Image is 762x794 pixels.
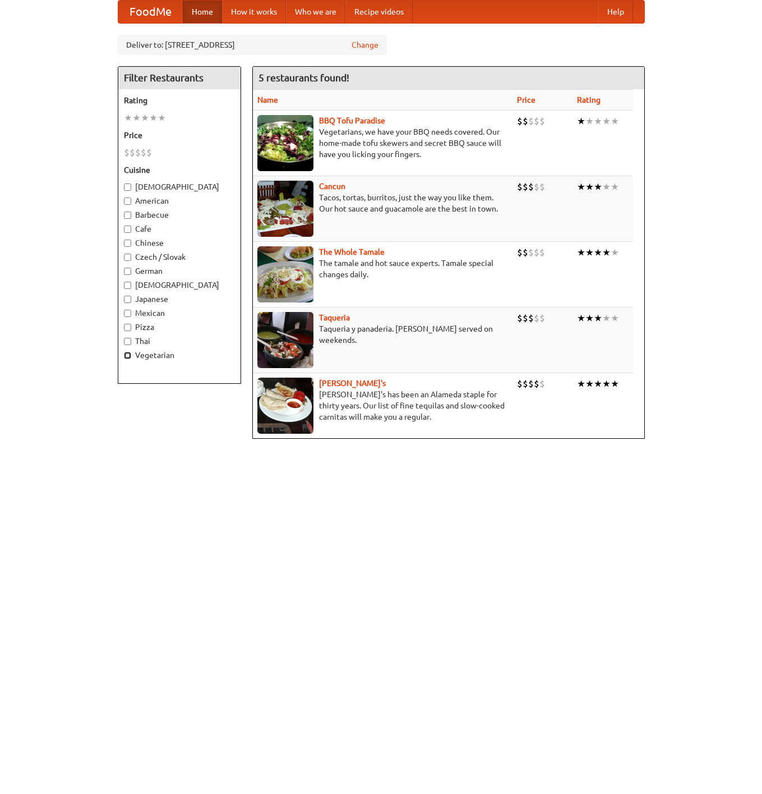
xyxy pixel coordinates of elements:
li: ★ [577,115,585,127]
li: $ [539,181,545,193]
a: Help [598,1,633,23]
li: $ [141,146,146,159]
li: ★ [602,115,611,127]
li: ★ [158,112,166,124]
a: FoodMe [118,1,183,23]
li: $ [135,146,141,159]
p: Vegetarians, we have your BBQ needs covered. Our home-made tofu skewers and secret BBQ sauce will... [257,126,508,160]
li: ★ [585,378,594,390]
li: $ [146,146,152,159]
label: Mexican [124,307,235,319]
label: Vegetarian [124,350,235,361]
li: ★ [577,378,585,390]
li: ★ [611,312,619,324]
li: $ [528,246,534,259]
h5: Rating [124,95,235,106]
input: Vegetarian [124,352,131,359]
li: $ [523,246,528,259]
label: Cafe [124,223,235,235]
input: Cafe [124,226,131,233]
input: [DEMOGRAPHIC_DATA] [124,183,131,191]
input: Mexican [124,310,131,317]
li: $ [517,115,523,127]
a: Rating [577,95,601,104]
label: Thai [124,336,235,347]
li: ★ [577,312,585,324]
li: $ [523,115,528,127]
li: $ [523,378,528,390]
li: $ [534,378,539,390]
input: Barbecue [124,212,131,219]
li: ★ [577,181,585,193]
li: ★ [594,312,602,324]
li: $ [539,312,545,324]
li: ★ [594,181,602,193]
label: Chinese [124,237,235,249]
div: Deliver to: [STREET_ADDRESS] [118,35,387,55]
input: Japanese [124,296,131,303]
input: German [124,268,131,275]
a: How it works [222,1,286,23]
li: $ [517,312,523,324]
li: $ [517,378,523,390]
img: pedros.jpg [257,378,313,434]
li: $ [534,246,539,259]
a: Who we are [286,1,345,23]
li: ★ [594,246,602,259]
li: ★ [585,181,594,193]
p: [PERSON_NAME]'s has been an Alameda staple for thirty years. Our list of fine tequilas and slow-c... [257,389,508,423]
a: Recipe videos [345,1,413,23]
li: ★ [602,378,611,390]
label: Czech / Slovak [124,251,235,263]
ng-pluralize: 5 restaurants found! [258,72,349,83]
li: $ [539,246,545,259]
label: German [124,265,235,277]
li: $ [517,246,523,259]
a: Taqueria [319,313,350,322]
b: The Whole Tamale [319,247,385,256]
li: $ [130,146,135,159]
img: cancun.jpg [257,181,313,237]
input: Czech / Slovak [124,254,131,261]
li: ★ [602,312,611,324]
li: ★ [585,115,594,127]
li: $ [528,181,534,193]
a: Name [257,95,278,104]
label: Japanese [124,293,235,305]
li: ★ [602,246,611,259]
li: ★ [585,246,594,259]
img: tofuparadise.jpg [257,115,313,171]
input: American [124,198,131,205]
li: ★ [602,181,611,193]
li: $ [528,312,534,324]
a: Change [352,39,378,51]
img: wholetamale.jpg [257,246,313,302]
a: Home [183,1,222,23]
li: $ [539,378,545,390]
input: Chinese [124,240,131,247]
li: ★ [611,378,619,390]
li: ★ [149,112,158,124]
a: [PERSON_NAME]'s [319,379,386,388]
li: ★ [611,181,619,193]
label: [DEMOGRAPHIC_DATA] [124,181,235,192]
a: Cancun [319,182,345,191]
li: ★ [141,112,149,124]
input: [DEMOGRAPHIC_DATA] [124,282,131,289]
label: Pizza [124,322,235,333]
p: The tamale and hot sauce experts. Tamale special changes daily. [257,258,508,280]
li: $ [534,181,539,193]
li: ★ [585,312,594,324]
input: Pizza [124,324,131,331]
li: ★ [611,246,619,259]
a: BBQ Tofu Paradise [319,116,385,125]
li: ★ [124,112,132,124]
li: $ [523,181,528,193]
p: Tacos, tortas, burritos, just the way you like them. Our hot sauce and guacamole are the best in ... [257,192,508,214]
label: Barbecue [124,209,235,221]
li: $ [534,312,539,324]
li: $ [124,146,130,159]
